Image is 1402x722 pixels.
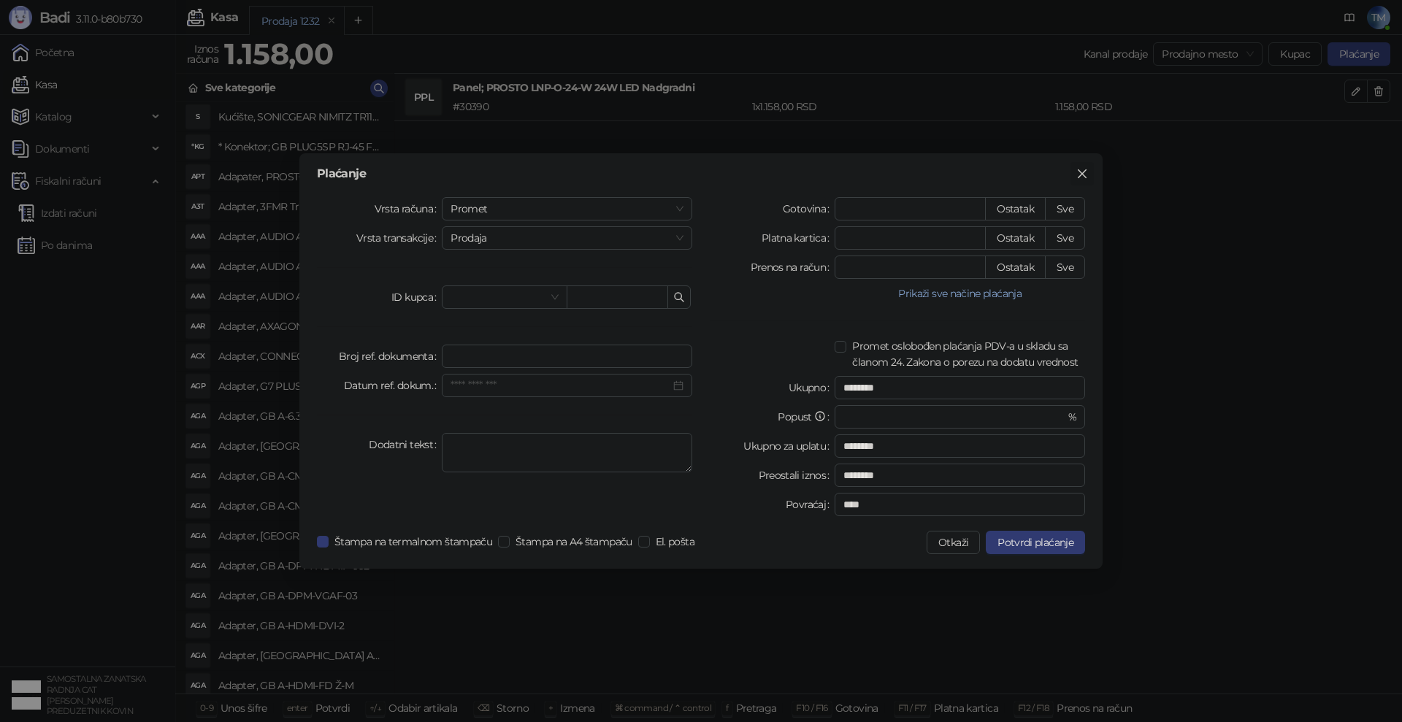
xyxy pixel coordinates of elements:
[329,534,498,550] span: Štampa na termalnom štampaču
[451,227,683,249] span: Prodaja
[778,405,835,429] label: Popust
[1045,256,1085,279] button: Sve
[1045,197,1085,220] button: Sve
[369,433,442,456] label: Dodatni tekst
[743,434,835,458] label: Ukupno za uplatu
[442,433,692,472] textarea: Dodatni tekst
[985,197,1046,220] button: Ostatak
[451,198,683,220] span: Promet
[317,168,1085,180] div: Plaćanje
[1070,162,1094,185] button: Close
[1045,226,1085,250] button: Sve
[762,226,835,250] label: Platna kartica
[789,376,835,399] label: Ukupno
[986,531,1085,554] button: Potvrdi plaćanje
[985,256,1046,279] button: Ostatak
[751,256,835,279] label: Prenos na račun
[510,534,638,550] span: Štampa na A4 štampaču
[451,377,670,393] input: Datum ref. dokum.
[846,338,1085,370] span: Promet oslobođen plaćanja PDV-a u skladu sa članom 24. Zakona o porezu na dodatu vrednost
[759,464,835,487] label: Preostali iznos
[391,285,442,309] label: ID kupca
[927,531,980,554] button: Otkaži
[339,345,442,368] label: Broj ref. dokumenta
[375,197,443,220] label: Vrsta računa
[997,536,1073,549] span: Potvrdi plaćanje
[783,197,835,220] label: Gotovina
[835,285,1085,302] button: Prikaži sve načine plaćanja
[442,345,692,368] input: Broj ref. dokumenta
[1076,168,1088,180] span: close
[650,534,700,550] span: El. pošta
[786,493,835,516] label: Povraćaj
[344,374,443,397] label: Datum ref. dokum.
[1070,168,1094,180] span: Zatvori
[985,226,1046,250] button: Ostatak
[356,226,443,250] label: Vrsta transakcije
